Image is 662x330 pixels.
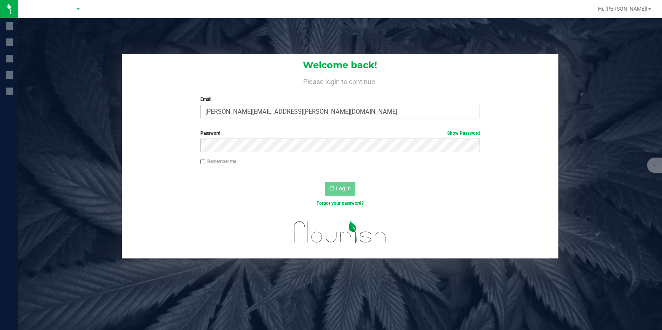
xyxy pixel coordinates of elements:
[122,60,559,70] h1: Welcome back!
[200,96,480,103] label: Email
[200,159,206,164] input: Remember me
[122,76,559,85] h4: Please login to continue.
[286,215,395,250] img: flourish_logo.svg
[200,131,221,136] span: Password
[336,185,351,191] span: Log In
[325,182,355,196] button: Log In
[598,6,648,12] span: Hi, [PERSON_NAME]!
[200,158,236,165] label: Remember me
[447,131,480,136] a: Show Password
[317,201,364,206] a: Forgot your password?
